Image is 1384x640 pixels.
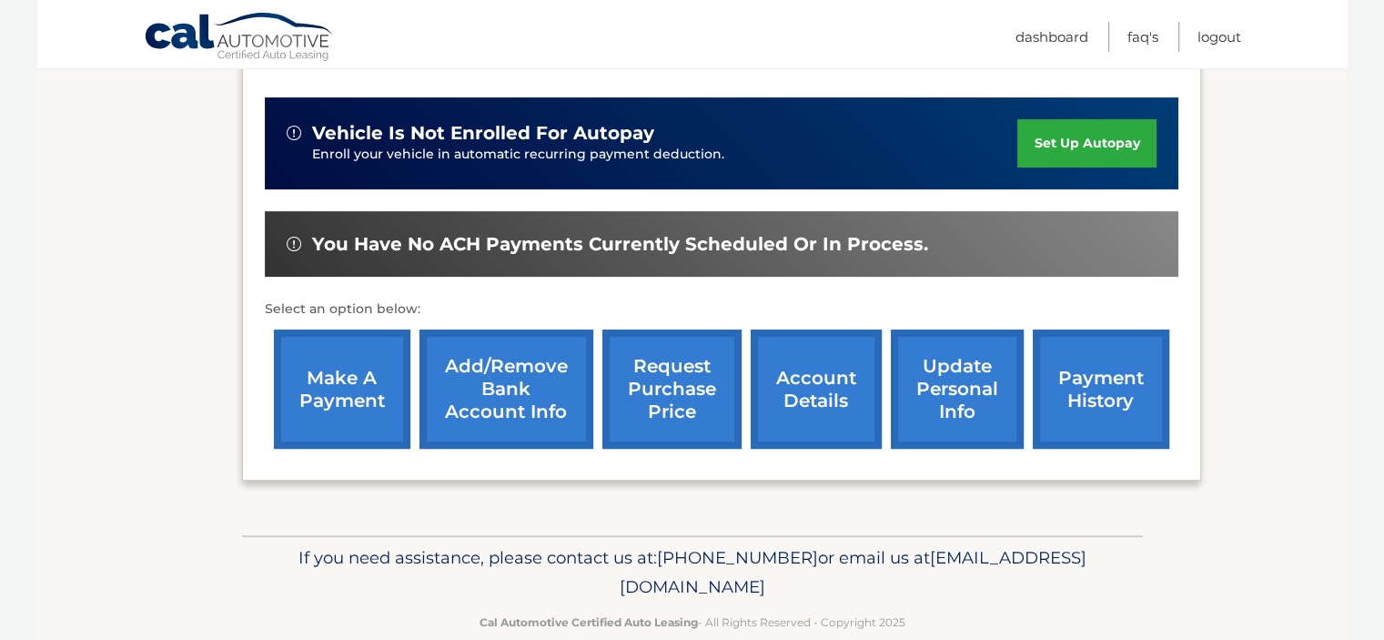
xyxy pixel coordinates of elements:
[1015,22,1088,52] a: Dashboard
[144,12,335,65] a: Cal Automotive
[1033,330,1169,449] a: payment history
[620,547,1086,597] span: [EMAIL_ADDRESS][DOMAIN_NAME]
[287,126,301,140] img: alert-white.svg
[419,330,593,449] a: Add/Remove bank account info
[602,330,742,449] a: request purchase price
[312,233,928,256] span: You have no ACH payments currently scheduled or in process.
[312,145,1018,165] p: Enroll your vehicle in automatic recurring payment deduction.
[1197,22,1241,52] a: Logout
[657,547,818,568] span: [PHONE_NUMBER]
[254,543,1131,602] p: If you need assistance, please contact us at: or email us at
[274,330,410,449] a: make a payment
[287,237,301,251] img: alert-white.svg
[265,299,1178,320] p: Select an option below:
[1017,119,1156,168] a: set up autopay
[254,613,1131,632] p: - All Rights Reserved - Copyright 2025
[312,122,654,145] span: vehicle is not enrolled for autopay
[891,330,1024,449] a: update personal info
[751,330,882,449] a: account details
[1127,22,1158,52] a: FAQ's
[480,615,698,629] strong: Cal Automotive Certified Auto Leasing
